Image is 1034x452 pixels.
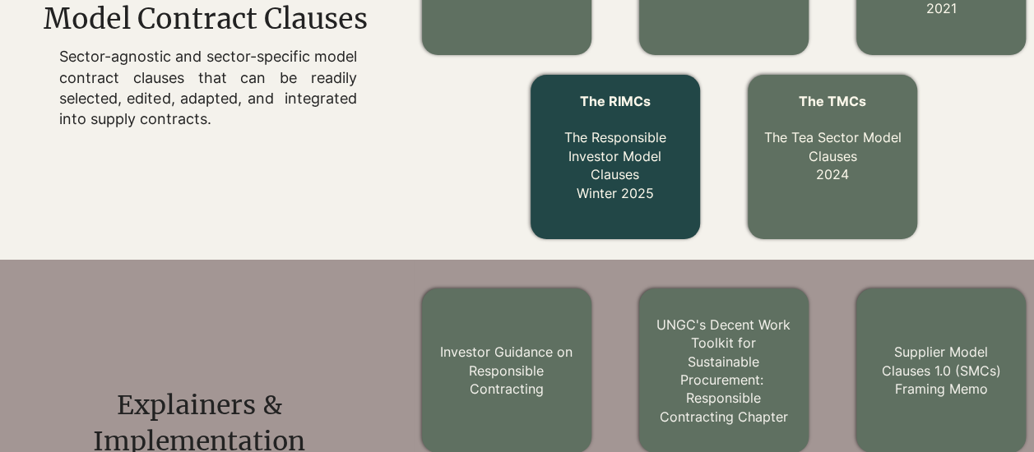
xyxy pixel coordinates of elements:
a: The RIMCs The Responsible Investor Model ClausesWinter 2025 [564,93,666,201]
a: UNGC's Decent Work Toolkit for Sustainable Procurement: Responsible Contracting Chapter [656,316,791,425]
a: Investor Guidance on Responsible Contracting [440,344,573,397]
p: Sector-agnostic and sector-specific model contract clauses that can be readily selected, edited, ... [59,46,357,129]
span: The TMCs [799,93,866,109]
span: Model Contract Clauses [44,2,368,36]
a: The TMCs The Tea Sector Model Clauses2024 [764,93,902,183]
a: Supplier Model Clauses 1.0 (SMCs) Framing Memo [881,344,1000,397]
span: The RIMCs [580,93,651,109]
